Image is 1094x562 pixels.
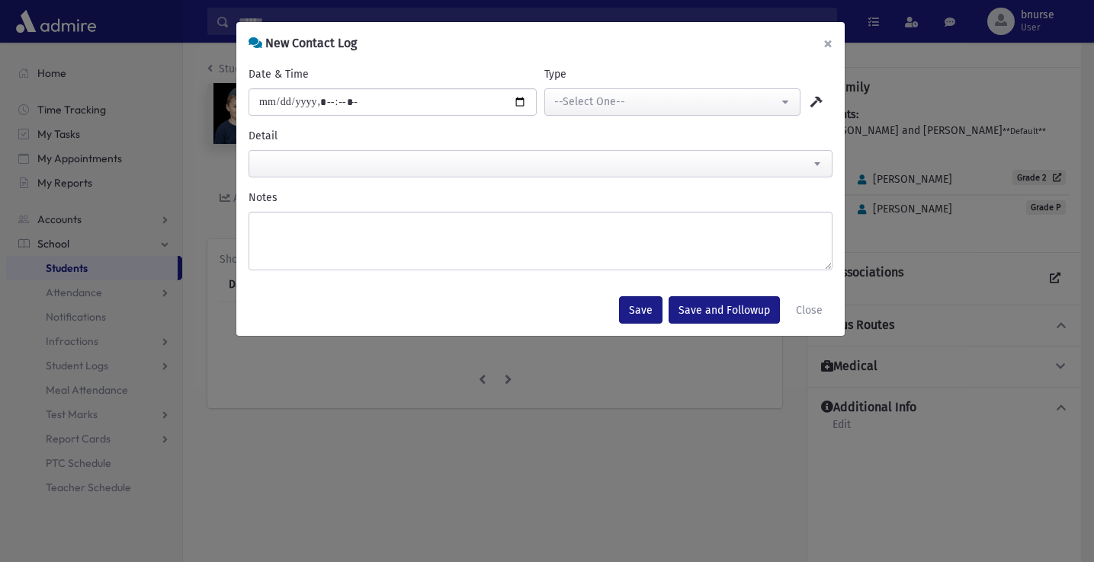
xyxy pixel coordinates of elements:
label: Type [544,66,566,82]
h6: New Contact Log [249,34,357,53]
label: Detail [249,128,278,144]
button: Close [786,296,833,324]
button: × [811,22,845,65]
label: Date & Time [249,66,309,82]
button: Save and Followup [669,296,780,324]
button: --Select One-- [544,88,800,116]
label: Notes [249,190,278,206]
div: --Select One-- [554,94,778,110]
button: Save [619,296,662,324]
